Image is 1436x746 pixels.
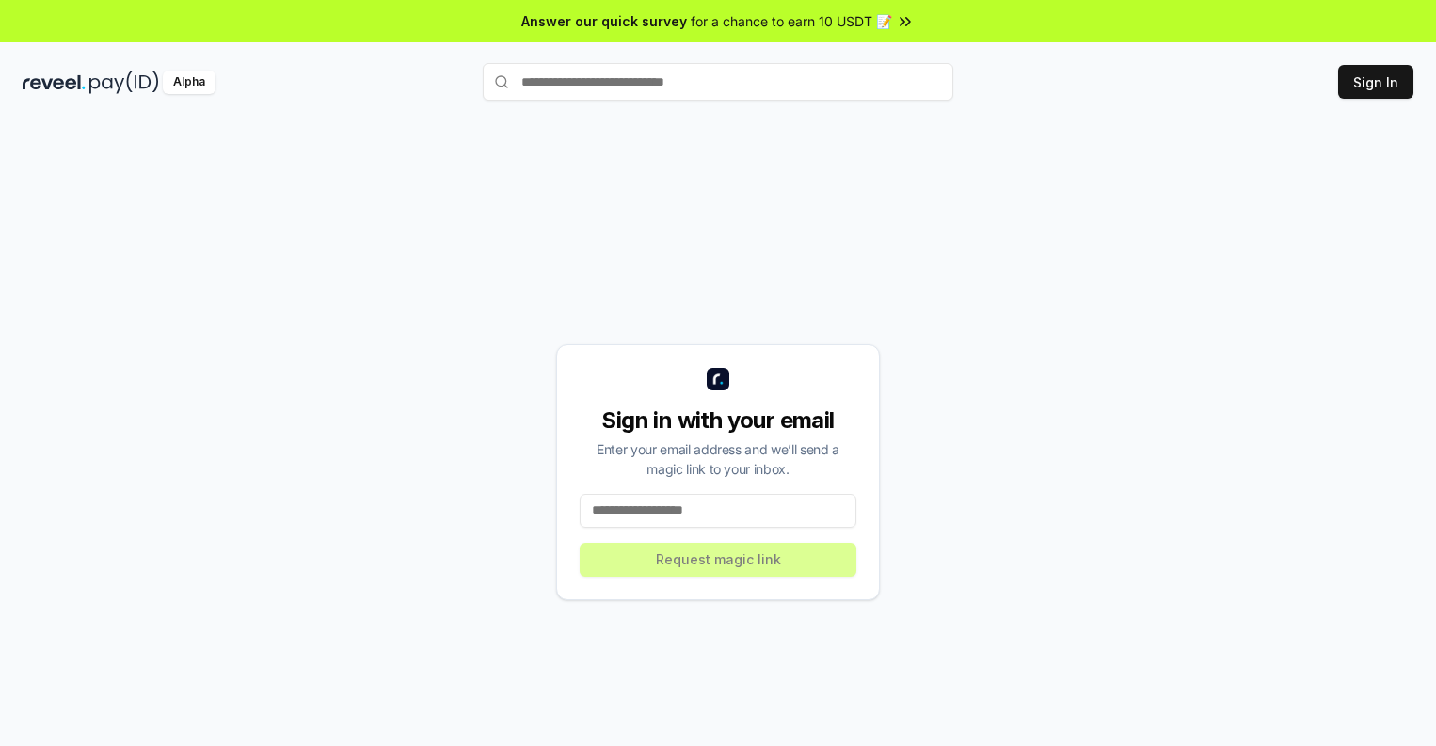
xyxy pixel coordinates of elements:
[163,71,215,94] div: Alpha
[707,368,729,390] img: logo_small
[521,11,687,31] span: Answer our quick survey
[89,71,159,94] img: pay_id
[23,71,86,94] img: reveel_dark
[1338,65,1413,99] button: Sign In
[580,439,856,479] div: Enter your email address and we’ll send a magic link to your inbox.
[691,11,892,31] span: for a chance to earn 10 USDT 📝
[580,405,856,436] div: Sign in with your email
